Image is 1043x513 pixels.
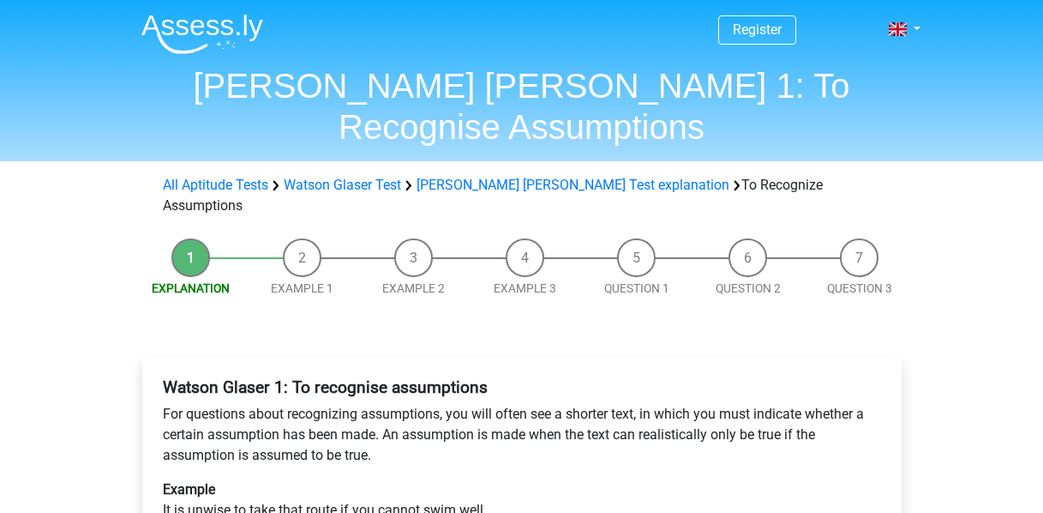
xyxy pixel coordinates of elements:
a: [PERSON_NAME] [PERSON_NAME] Test explanation [417,177,729,193]
a: Watson Glaser Test [284,177,401,193]
a: All Aptitude Tests [163,177,268,193]
a: Question 2 [716,281,781,295]
p: For questions about recognizing assumptions, you will often see a shorter text, in which you must... [163,404,881,466]
a: Register [733,21,782,38]
b: Example [163,481,215,498]
a: Question 3 [827,281,892,295]
div: To Recognize Assumptions [156,175,888,216]
b: Watson Glaser 1: To recognise assumptions [163,377,488,397]
a: Example 1 [271,281,333,295]
img: Assessly [141,14,263,54]
a: Explanation [152,281,230,295]
a: Example 3 [494,281,556,295]
h1: [PERSON_NAME] [PERSON_NAME] 1: To Recognise Assumptions [128,65,916,148]
a: Example 2 [382,281,445,295]
a: Question 1 [604,281,669,295]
